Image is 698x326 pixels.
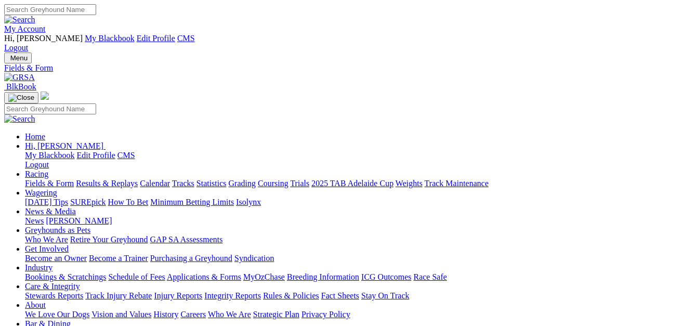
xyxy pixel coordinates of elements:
a: Edit Profile [137,34,175,43]
a: Applications & Forms [167,272,241,281]
a: Privacy Policy [301,310,350,319]
input: Search [4,103,96,114]
a: SUREpick [70,198,106,206]
div: About [25,310,694,319]
a: We Love Our Dogs [25,310,89,319]
a: Fields & Form [25,179,74,188]
a: Minimum Betting Limits [150,198,234,206]
a: Breeding Information [287,272,359,281]
a: Industry [25,263,52,272]
a: Edit Profile [77,151,115,160]
div: Industry [25,272,694,282]
img: Close [8,94,34,102]
a: Trials [290,179,309,188]
a: BlkBook [4,82,36,91]
a: CMS [177,34,195,43]
a: Grading [229,179,256,188]
img: Search [4,114,35,124]
a: Fact Sheets [321,291,359,300]
a: Home [25,132,45,141]
input: Search [4,4,96,15]
img: Search [4,15,35,24]
a: CMS [117,151,135,160]
a: Greyhounds as Pets [25,226,90,234]
a: Purchasing a Greyhound [150,254,232,263]
a: Careers [180,310,206,319]
a: Results & Replays [76,179,138,188]
a: Injury Reports [154,291,202,300]
a: Wagering [25,188,57,197]
a: Integrity Reports [204,291,261,300]
span: Hi, [PERSON_NAME] [25,141,103,150]
a: Who We Are [208,310,251,319]
div: My Account [4,34,694,53]
a: Tracks [172,179,194,188]
a: Racing [25,169,48,178]
a: My Blackbook [85,34,135,43]
div: Hi, [PERSON_NAME] [25,151,694,169]
a: My Account [4,24,46,33]
button: Toggle navigation [4,92,38,103]
span: Hi, [PERSON_NAME] [4,34,83,43]
a: Stewards Reports [25,291,83,300]
div: Greyhounds as Pets [25,235,694,244]
a: Weights [396,179,423,188]
button: Toggle navigation [4,53,32,63]
a: Stay On Track [361,291,409,300]
img: logo-grsa-white.png [41,92,49,100]
a: 2025 TAB Adelaide Cup [311,179,393,188]
span: Menu [10,54,28,62]
a: History [153,310,178,319]
a: Become an Owner [25,254,87,263]
div: Wagering [25,198,694,207]
a: My Blackbook [25,151,75,160]
div: Care & Integrity [25,291,694,301]
a: Logout [25,160,49,169]
a: Bookings & Scratchings [25,272,106,281]
a: Race Safe [413,272,446,281]
a: Track Maintenance [425,179,489,188]
div: News & Media [25,216,694,226]
a: [PERSON_NAME] [46,216,112,225]
a: News & Media [25,207,76,216]
a: Who We Are [25,235,68,244]
a: GAP SA Assessments [150,235,223,244]
a: Care & Integrity [25,282,80,291]
a: Strategic Plan [253,310,299,319]
a: Syndication [234,254,274,263]
a: About [25,301,46,309]
a: Become a Trainer [89,254,148,263]
a: Vision and Values [91,310,151,319]
a: MyOzChase [243,272,285,281]
a: Logout [4,43,28,52]
a: Isolynx [236,198,261,206]
a: Statistics [196,179,227,188]
img: GRSA [4,73,35,82]
a: ICG Outcomes [361,272,411,281]
a: Track Injury Rebate [85,291,152,300]
span: BlkBook [6,82,36,91]
div: Get Involved [25,254,694,263]
a: [DATE] Tips [25,198,68,206]
a: Retire Your Greyhound [70,235,148,244]
a: Rules & Policies [263,291,319,300]
a: Fields & Form [4,63,694,73]
a: Hi, [PERSON_NAME] [25,141,106,150]
a: Schedule of Fees [108,272,165,281]
a: Calendar [140,179,170,188]
div: Racing [25,179,694,188]
a: How To Bet [108,198,149,206]
a: News [25,216,44,225]
a: Coursing [258,179,288,188]
a: Get Involved [25,244,69,253]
